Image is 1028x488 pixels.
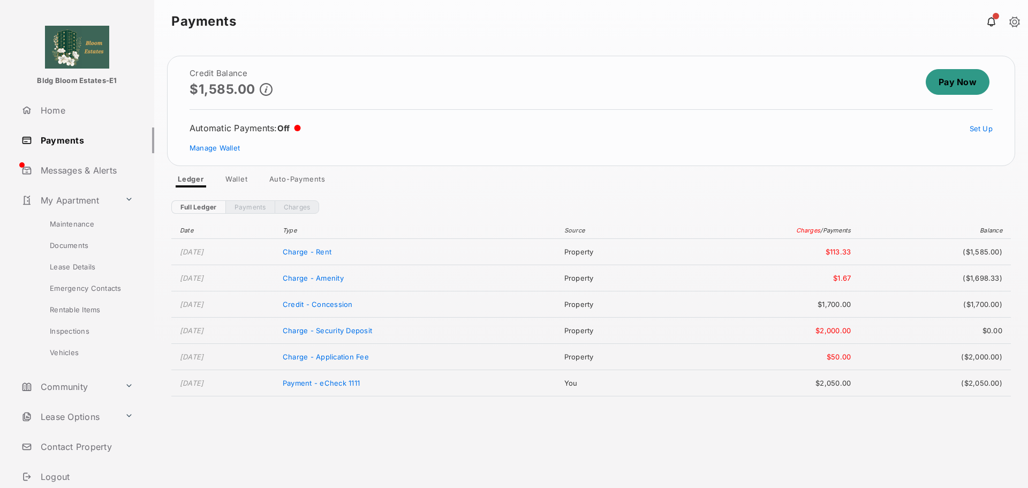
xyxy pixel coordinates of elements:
a: Payments [17,127,154,153]
time: [DATE] [180,247,204,256]
a: Charges [275,200,320,214]
td: $0.00 [856,318,1011,344]
a: Lease Details [20,256,154,277]
td: ($1,700.00) [856,291,1011,318]
span: Charges [796,227,821,234]
a: Messages & Alerts [17,157,154,183]
div: Automatic Payments : [190,123,301,133]
td: ($1,698.33) [856,265,1011,291]
span: $1.67 [677,274,851,282]
a: Emergency Contacts [20,277,154,299]
span: $50.00 [677,352,851,361]
td: You [559,370,672,396]
td: Property [559,291,672,318]
td: ($1,585.00) [856,239,1011,265]
a: Inspections [20,320,154,342]
span: Charge - Amenity [283,274,344,282]
p: Bldg Bloom Estates-E1 [37,76,117,86]
time: [DATE] [180,379,204,387]
th: Source [559,222,672,239]
td: Property [559,265,672,291]
th: Type [277,222,559,239]
span: / Payments [820,227,851,234]
span: Credit - Concession [283,300,353,309]
div: My Apartment [17,213,154,370]
span: $2,000.00 [677,326,851,335]
a: Rentable Items [20,299,154,320]
a: Vehicles [20,342,154,370]
a: Full Ledger [171,200,225,214]
a: Contact Property [17,434,154,460]
time: [DATE] [180,274,204,282]
span: Off [277,123,290,133]
a: Community [17,374,120,400]
span: $2,050.00 [677,379,851,387]
a: Maintenance [20,213,154,235]
a: Documents [20,235,154,256]
td: ($2,050.00) [856,370,1011,396]
h2: Credit Balance [190,69,273,78]
th: Balance [856,222,1011,239]
a: Set Up [970,124,993,133]
strong: Payments [171,15,236,28]
a: Auto-Payments [261,175,334,187]
span: $113.33 [677,247,851,256]
span: Charge - Security Deposit [283,326,372,335]
time: [DATE] [180,352,204,361]
span: Charge - Application Fee [283,352,369,361]
th: Date [171,222,277,239]
a: Manage Wallet [190,144,240,152]
time: [DATE] [180,326,204,335]
td: Property [559,344,672,370]
time: [DATE] [180,300,204,309]
p: $1,585.00 [190,82,255,96]
a: Ledger [169,175,213,187]
span: $1,700.00 [677,300,851,309]
span: Charge - Rent [283,247,331,256]
td: Property [559,318,672,344]
a: Home [17,97,154,123]
a: My Apartment [17,187,120,213]
td: Property [559,239,672,265]
a: Payments [225,200,275,214]
a: Lease Options [17,404,120,430]
a: Wallet [217,175,256,187]
td: ($2,000.00) [856,344,1011,370]
span: Payment - eCheck 1111 [283,379,360,387]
